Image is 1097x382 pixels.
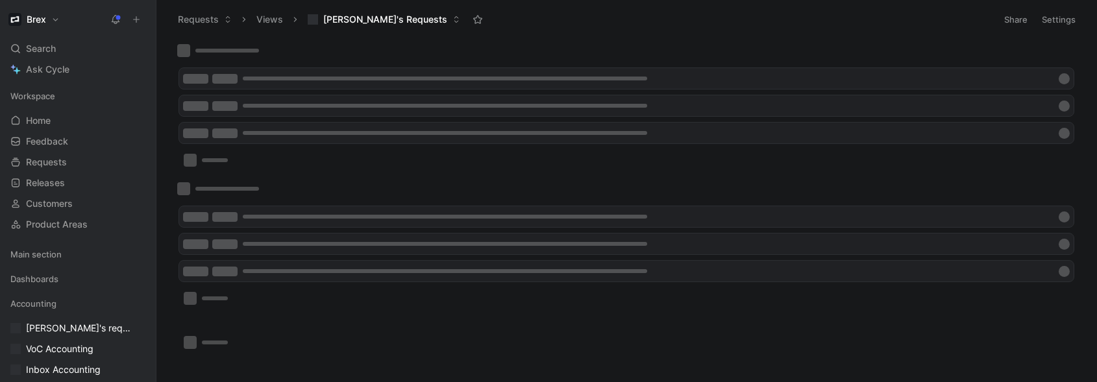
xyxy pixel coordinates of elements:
span: Product Areas [26,218,88,231]
div: Main section [5,245,151,264]
span: Feedback [26,135,68,148]
a: Inbox Accounting [5,360,151,379]
button: Settings [1036,10,1081,29]
button: Requests [172,10,238,29]
span: [PERSON_NAME]'s Requests [323,13,447,26]
a: VoC Accounting [5,339,151,359]
a: Feedback [5,132,151,151]
div: Workspace [5,86,151,106]
span: Main section [10,248,62,261]
button: Views [251,10,289,29]
span: Dashboards [10,272,58,285]
div: Main section [5,245,151,268]
span: Search [26,41,56,56]
span: Inbox Accounting [26,363,101,376]
a: Customers [5,194,151,213]
div: Search [5,39,151,58]
span: Accounting [10,297,56,310]
img: Brex [8,13,21,26]
button: BrexBrex [5,10,63,29]
div: Dashboards [5,269,151,289]
a: Ask Cycle [5,60,151,79]
span: Releases [26,176,65,189]
span: Workspace [10,90,55,102]
a: [PERSON_NAME]'s requests [5,318,151,338]
a: Requests [5,152,151,172]
a: Product Areas [5,215,151,234]
span: Customers [26,197,73,210]
button: [PERSON_NAME]'s Requests [302,10,466,29]
h1: Brex [27,14,46,25]
span: Requests [26,156,67,169]
span: VoC Accounting [26,342,93,355]
span: Ask Cycle [26,62,69,77]
div: Dashboards [5,269,151,292]
span: [PERSON_NAME]'s requests [26,322,134,335]
button: Share [998,10,1033,29]
span: Home [26,114,51,127]
a: Home [5,111,151,130]
a: Releases [5,173,151,193]
div: Accounting [5,294,151,313]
